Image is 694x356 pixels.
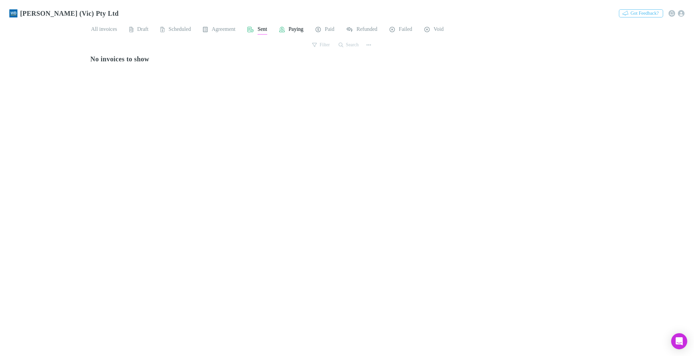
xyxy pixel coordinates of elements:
span: Draft [137,26,149,35]
img: William Buck (Vic) Pty Ltd's Logo [9,9,17,17]
span: All invoices [91,26,117,35]
span: Failed [399,26,412,35]
h3: [PERSON_NAME] (Vic) Pty Ltd [20,9,119,17]
button: Search [335,41,363,49]
span: Void [434,26,444,35]
span: Scheduled [168,26,191,35]
span: Agreement [212,26,235,35]
h3: No invoices to show [90,55,373,63]
span: Paid [325,26,334,35]
span: Refunded [356,26,377,35]
button: Filter [309,41,334,49]
span: Sent [258,26,267,35]
div: Open Intercom Messenger [671,333,687,349]
button: Got Feedback? [619,9,663,17]
a: [PERSON_NAME] (Vic) Pty Ltd [5,5,123,21]
span: Paying [289,26,303,35]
